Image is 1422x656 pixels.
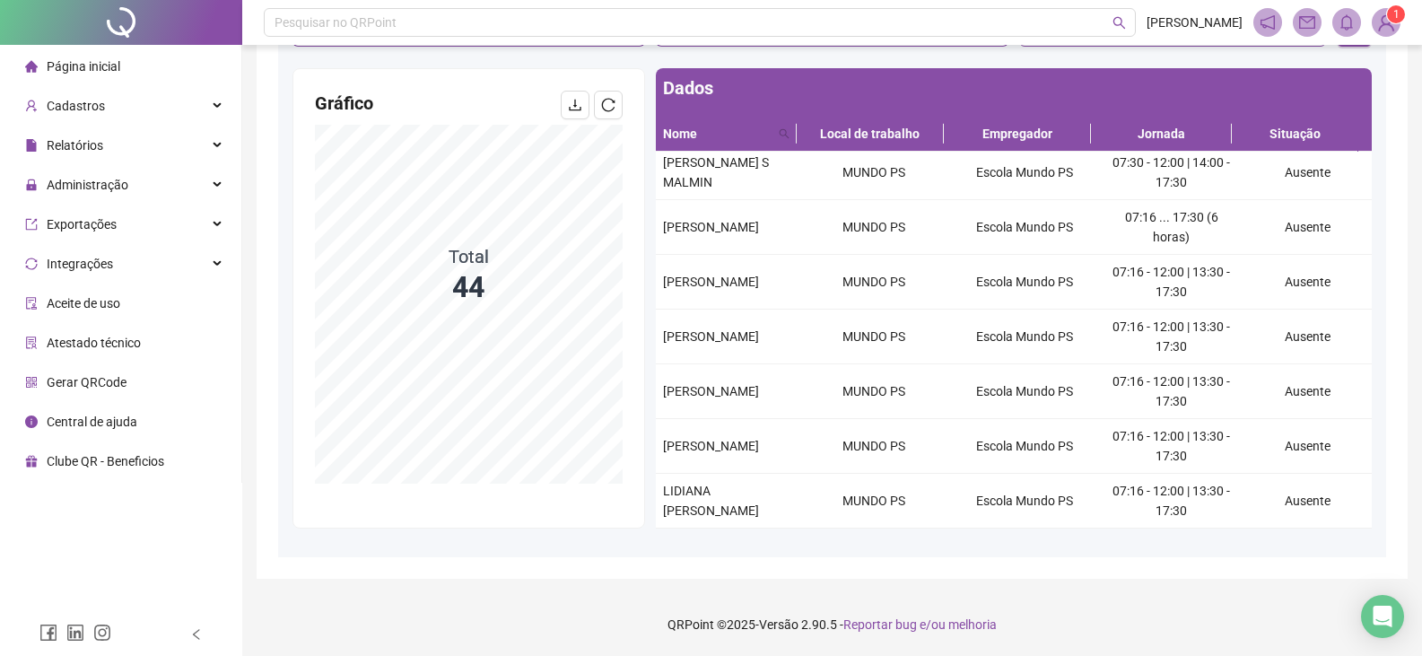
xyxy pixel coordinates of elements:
span: Nome [663,124,772,144]
span: Aceite de uso [47,296,120,311]
td: Ausente [1243,255,1372,310]
span: Central de ajuda [47,415,137,429]
span: Exportações [47,217,117,232]
footer: QRPoint © 2025 - 2.90.5 - [242,593,1422,656]
span: search [775,120,793,147]
td: 07:16 - 12:00 | 13:30 - 17:30 [1100,474,1243,529]
span: solution [25,337,38,349]
span: Atestado técnico [47,336,141,350]
td: Escola Mundo PS [949,200,1100,255]
span: sync [25,258,38,270]
span: download [568,98,582,112]
span: file [25,139,38,152]
td: 07:16 ... 17:30 (6 horas) [1100,200,1243,255]
span: search [779,128,790,139]
span: qrcode [25,376,38,389]
td: MUNDO PS [799,474,950,529]
span: reload [601,98,615,112]
span: Gráfico [315,92,373,114]
span: info-circle [25,415,38,428]
td: Ausente [1243,474,1372,529]
span: home [25,60,38,73]
td: MUNDO PS [799,145,950,200]
td: Escola Mundo PS [949,364,1100,419]
td: Escola Mundo PS [949,419,1100,474]
span: instagram [93,624,111,642]
span: [PERSON_NAME] [663,275,759,289]
th: Jornada [1091,117,1232,152]
td: Ausente [1243,419,1372,474]
span: Página inicial [47,59,120,74]
span: facebook [39,624,57,642]
span: [PERSON_NAME] [663,439,759,453]
div: Open Intercom Messenger [1361,595,1404,638]
span: user-add [25,100,38,112]
span: lock [25,179,38,191]
img: 89436 [1373,9,1400,36]
span: Versão [759,617,798,632]
span: linkedin [66,624,84,642]
td: Ausente [1243,364,1372,419]
td: Ausente [1243,310,1372,364]
th: Situação [1232,117,1358,152]
span: Reportar bug e/ou melhoria [843,617,997,632]
span: Cadastros [47,99,105,113]
span: [PERSON_NAME] [663,329,759,344]
td: Ausente [1243,145,1372,200]
span: Administração [47,178,128,192]
td: MUNDO PS [799,255,950,310]
span: Relatórios [47,138,103,153]
span: Gerar QRCode [47,375,126,389]
span: Integrações [47,257,113,271]
span: notification [1260,14,1276,31]
td: Ausente [1243,200,1372,255]
span: LIDIANA [PERSON_NAME] [663,484,759,518]
span: [PERSON_NAME] [663,220,759,234]
td: Escola Mundo PS [949,145,1100,200]
td: 07:16 - 12:00 | 13:30 - 17:30 [1100,419,1243,474]
td: 07:16 - 12:00 | 13:30 - 17:30 [1100,310,1243,364]
td: MUNDO PS [799,419,950,474]
td: Escola Mundo PS [949,310,1100,364]
span: gift [25,455,38,468]
sup: Atualize o seu contato no menu Meus Dados [1387,5,1405,23]
td: MUNDO PS [799,200,950,255]
td: 07:16 - 12:00 | 13:30 - 17:30 [1100,364,1243,419]
span: search [1112,16,1126,30]
span: left [190,628,203,641]
span: [PERSON_NAME] [663,384,759,398]
span: mail [1299,14,1315,31]
td: 07:16 - 12:00 | 13:30 - 17:30 [1100,255,1243,310]
span: 1 [1393,8,1400,21]
span: Dados [663,77,713,99]
td: MUNDO PS [799,310,950,364]
td: Escola Mundo PS [949,474,1100,529]
span: Clube QR - Beneficios [47,454,164,468]
span: audit [25,297,38,310]
span: [PERSON_NAME] S MALMIN [663,155,769,189]
span: bell [1339,14,1355,31]
td: MUNDO PS [799,364,950,419]
span: export [25,218,38,231]
th: Empregador [944,117,1091,152]
th: Local de trabalho [797,117,944,152]
td: Escola Mundo PS [949,255,1100,310]
td: 07:30 - 12:00 | 14:00 - 17:30 [1100,145,1243,200]
span: [PERSON_NAME] [1147,13,1243,32]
